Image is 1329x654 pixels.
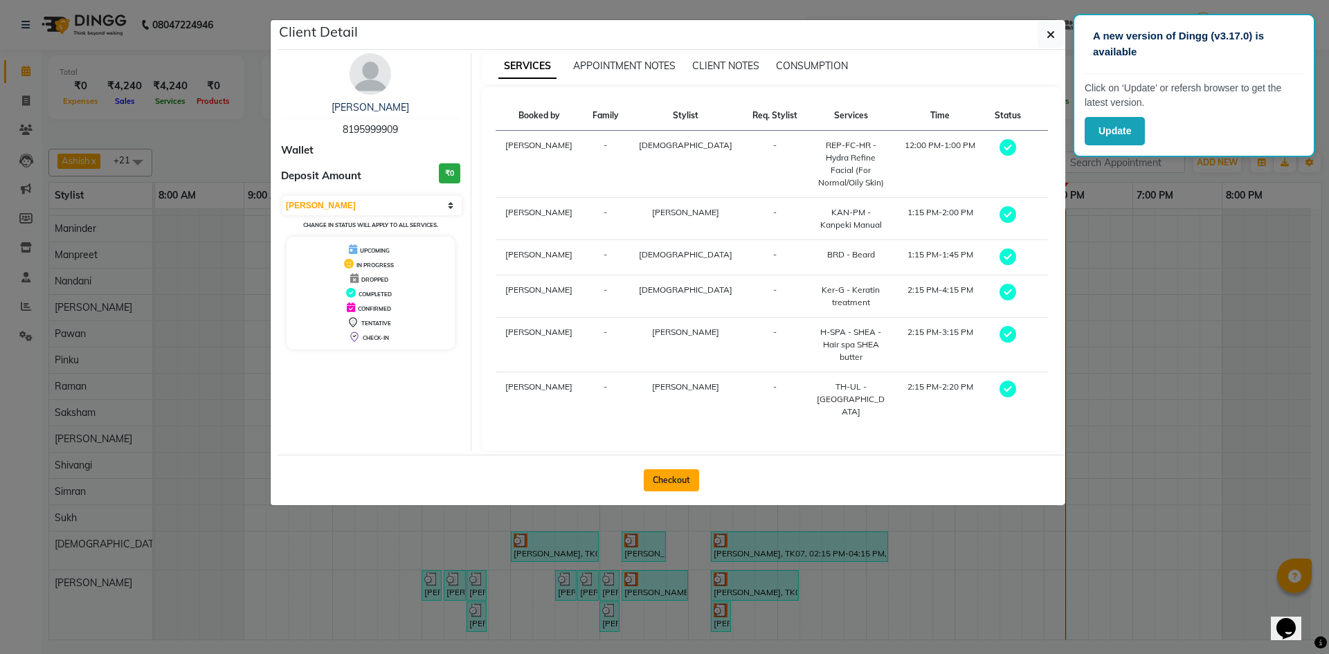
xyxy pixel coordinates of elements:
th: Services [808,101,895,131]
span: CONSUMPTION [776,60,848,72]
td: 2:15 PM-4:15 PM [894,275,986,318]
small: Change in status will apply to all services. [303,221,438,228]
span: APPOINTMENT NOTES [573,60,676,72]
h3: ₹0 [439,163,460,183]
td: - [743,198,807,240]
iframe: chat widget [1271,599,1315,640]
div: H-SPA - SHEA - Hair spa SHEA butter [816,326,887,363]
td: [PERSON_NAME] [496,275,584,318]
button: Checkout [644,469,699,491]
th: Stylist [628,101,743,131]
span: [PERSON_NAME] [652,327,719,337]
span: IN PROGRESS [356,262,394,269]
span: [PERSON_NAME] [652,207,719,217]
img: avatar [350,53,391,95]
td: 2:15 PM-3:15 PM [894,318,986,372]
p: Click on ‘Update’ or refersh browser to get the latest version. [1085,81,1303,110]
span: [DEMOGRAPHIC_DATA] [639,284,732,295]
th: Family [583,101,628,131]
p: A new version of Dingg (v3.17.0) is available [1093,28,1295,60]
td: [PERSON_NAME] [496,372,584,427]
th: Req. Stylist [743,101,807,131]
th: Time [894,101,986,131]
div: BRD - Beard [816,248,887,261]
div: KAN-PM - Kanpeki Manual [816,206,887,231]
span: 8195999909 [343,123,398,136]
div: REP-FC-HR - Hydra Refine Facial (For Normal/Oily Skin) [816,139,887,189]
button: Update [1085,117,1145,145]
td: - [583,198,628,240]
span: Wallet [281,143,314,158]
span: CHECK-IN [363,334,389,341]
td: - [743,275,807,318]
span: Deposit Amount [281,168,361,184]
th: Status [986,101,1031,131]
span: SERVICES [498,54,557,79]
span: [PERSON_NAME] [652,381,719,392]
td: - [583,131,628,198]
span: DROPPED [361,276,388,283]
td: - [743,131,807,198]
td: [PERSON_NAME] [496,240,584,275]
td: 1:15 PM-2:00 PM [894,198,986,240]
td: - [583,318,628,372]
td: 2:15 PM-2:20 PM [894,372,986,427]
td: - [743,240,807,275]
td: - [743,372,807,427]
td: [PERSON_NAME] [496,131,584,198]
div: TH-UL - [GEOGRAPHIC_DATA] [816,381,887,418]
td: 12:00 PM-1:00 PM [894,131,986,198]
td: - [583,240,628,275]
td: [PERSON_NAME] [496,198,584,240]
span: COMPLETED [359,291,392,298]
span: CLIENT NOTES [692,60,759,72]
span: [DEMOGRAPHIC_DATA] [639,140,732,150]
td: [PERSON_NAME] [496,318,584,372]
div: Ker-G - Keratin treatment [816,284,887,309]
a: [PERSON_NAME] [332,101,409,113]
td: - [743,318,807,372]
span: TENTATIVE [361,320,391,327]
th: Booked by [496,101,584,131]
span: [DEMOGRAPHIC_DATA] [639,249,732,260]
span: CONFIRMED [358,305,391,312]
td: - [583,275,628,318]
td: - [583,372,628,427]
td: 1:15 PM-1:45 PM [894,240,986,275]
h5: Client Detail [279,21,358,42]
span: UPCOMING [360,247,390,254]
